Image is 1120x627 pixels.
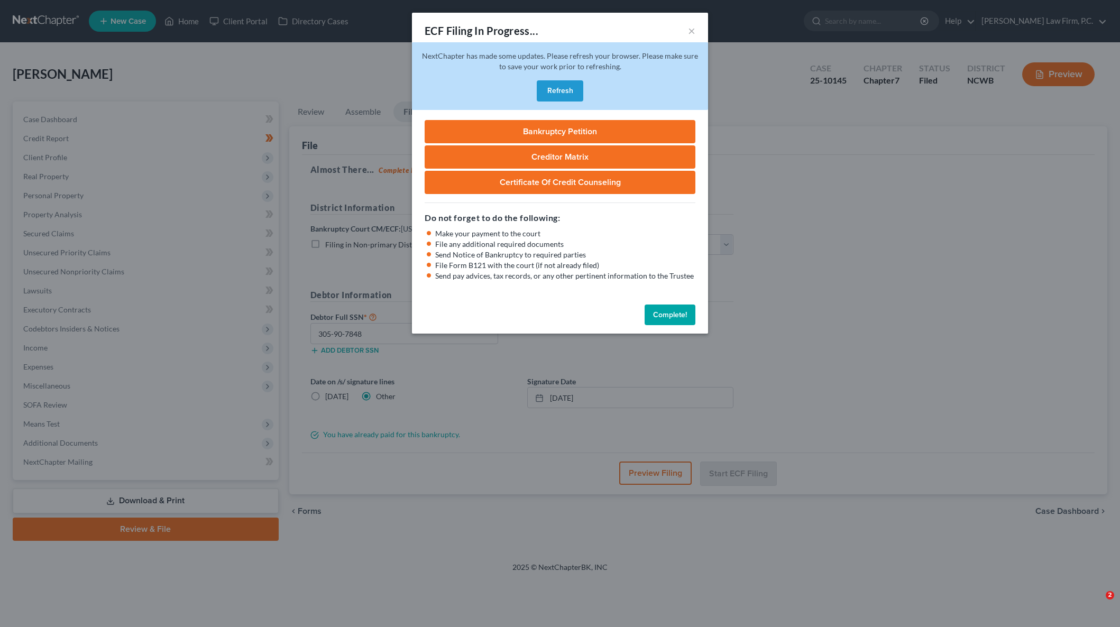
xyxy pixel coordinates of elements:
[435,260,695,271] li: File Form B121 with the court (if not already filed)
[1106,591,1114,600] span: 2
[425,171,695,194] a: Certificate of Credit Counseling
[425,23,538,38] div: ECF Filing In Progress...
[435,271,695,281] li: Send pay advices, tax records, or any other pertinent information to the Trustee
[1084,591,1109,616] iframe: Intercom live chat
[688,24,695,37] button: ×
[537,80,583,102] button: Refresh
[435,228,695,239] li: Make your payment to the court
[425,120,695,143] a: Bankruptcy Petition
[435,239,695,250] li: File any additional required documents
[425,211,695,224] h5: Do not forget to do the following:
[435,250,695,260] li: Send Notice of Bankruptcy to required parties
[422,51,698,71] span: NextChapter has made some updates. Please refresh your browser. Please make sure to save your wor...
[425,145,695,169] a: Creditor Matrix
[645,305,695,326] button: Complete!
